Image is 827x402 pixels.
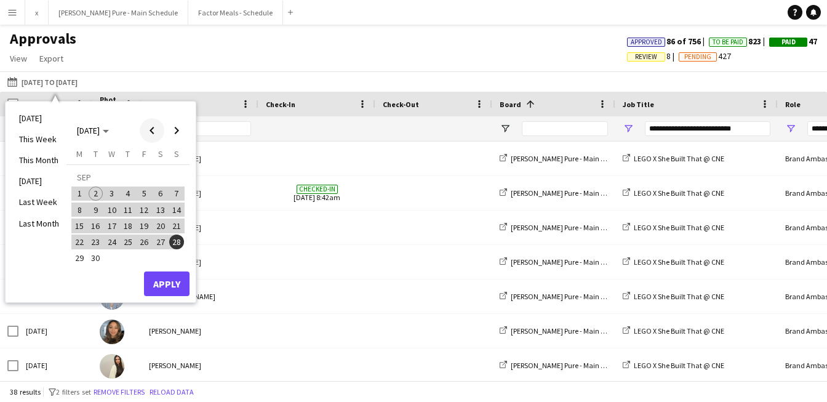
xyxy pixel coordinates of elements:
[679,50,731,62] span: 427
[137,235,151,249] span: 26
[71,250,87,266] button: 29-09-2025
[169,219,184,233] span: 21
[100,354,124,379] img: Fara Nouri
[634,292,724,301] span: LEGO X She Built That @ CNE
[627,50,679,62] span: 8
[142,211,258,244] div: [PERSON_NAME]
[511,223,630,232] span: [PERSON_NAME] Pure - Main Schedule
[121,187,135,201] span: 4
[120,234,136,250] button: 25-09-2025
[72,235,87,249] span: 22
[136,185,152,201] button: 05-09-2025
[89,187,103,201] span: 2
[623,123,634,134] button: Open Filter Menu
[500,123,511,134] button: Open Filter Menu
[137,203,151,217] span: 12
[511,257,630,267] span: [PERSON_NAME] Pure - Main Schedule
[87,218,103,234] button: 16-09-2025
[623,326,724,336] a: LEGO X She Built That @ CNE
[188,1,283,25] button: Factor Meals - Schedule
[623,292,724,301] a: LEGO X She Built That @ CNE
[623,223,724,232] a: LEGO X She Built That @ CNE
[34,50,68,66] a: Export
[511,188,630,198] span: [PERSON_NAME] Pure - Main Schedule
[142,348,258,382] div: [PERSON_NAME]
[500,154,630,163] a: [PERSON_NAME] Pure - Main Schedule
[153,187,168,201] span: 6
[104,202,120,218] button: 10-09-2025
[500,361,630,370] a: [PERSON_NAME] Pure - Main Schedule
[142,314,258,348] div: [PERSON_NAME]
[152,202,168,218] button: 13-09-2025
[142,148,146,159] span: F
[169,203,184,217] span: 14
[10,53,27,64] span: View
[71,218,87,234] button: 15-09-2025
[500,326,630,336] a: [PERSON_NAME] Pure - Main Schedule
[623,100,654,109] span: Job Title
[108,148,115,159] span: W
[645,121,770,136] input: Job Title Filter Input
[623,154,724,163] a: LEGO X She Built That @ CNE
[634,326,724,336] span: LEGO X She Built That @ CNE
[627,36,709,47] span: 86 of 756
[72,203,87,217] span: 8
[383,100,419,109] span: Check-Out
[12,108,66,129] li: [DATE]
[72,219,87,233] span: 15
[89,251,103,266] span: 30
[169,187,184,201] span: 7
[77,125,100,136] span: [DATE]
[26,100,43,109] span: Date
[149,100,169,109] span: Name
[164,118,189,143] button: Next month
[152,218,168,234] button: 20-09-2025
[12,171,66,191] li: [DATE]
[12,213,66,234] li: Last Month
[634,154,724,163] span: LEGO X She Built That @ CNE
[169,234,185,250] button: 28-09-2025
[153,235,168,249] span: 27
[5,74,80,89] button: [DATE] to [DATE]
[126,148,130,159] span: T
[121,219,135,233] span: 18
[72,119,114,142] button: Choose month and year
[500,292,630,301] a: [PERSON_NAME] Pure - Main Schedule
[25,1,49,25] button: x
[18,314,92,348] div: [DATE]
[120,218,136,234] button: 18-09-2025
[142,142,258,175] div: [PERSON_NAME]
[511,154,630,163] span: [PERSON_NAME] Pure - Main Schedule
[89,219,103,233] span: 16
[634,257,724,267] span: LEGO X She Built That @ CNE
[500,223,630,232] a: [PERSON_NAME] Pure - Main Schedule
[91,385,147,399] button: Remove filters
[169,235,184,249] span: 28
[634,223,724,232] span: LEGO X She Built That @ CNE
[623,257,724,267] a: LEGO X She Built That @ CNE
[174,148,179,159] span: S
[152,234,168,250] button: 27-09-2025
[142,279,258,313] div: Star [PERSON_NAME]
[266,100,295,109] span: Check-In
[511,361,630,370] span: [PERSON_NAME] Pure - Main Schedule
[105,203,119,217] span: 10
[623,188,724,198] a: LEGO X She Built That @ CNE
[785,100,801,109] span: Role
[684,53,711,61] span: Pending
[635,53,657,61] span: Review
[105,235,119,249] span: 24
[71,202,87,218] button: 08-09-2025
[89,235,103,249] span: 23
[152,185,168,201] button: 06-09-2025
[105,219,119,233] span: 17
[169,218,185,234] button: 21-09-2025
[631,38,662,46] span: Approved
[709,36,769,47] span: 823
[500,188,630,198] a: [PERSON_NAME] Pure - Main Schedule
[297,185,338,194] span: Checked-in
[144,271,190,296] button: Apply
[120,202,136,218] button: 11-09-2025
[87,234,103,250] button: 23-09-2025
[12,129,66,150] li: This Week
